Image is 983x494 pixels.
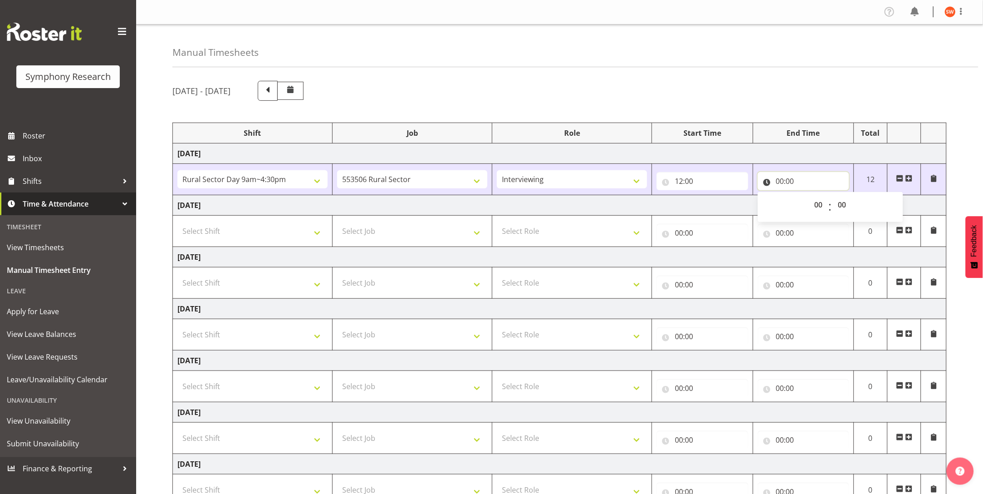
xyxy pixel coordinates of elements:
[23,129,132,143] span: Roster
[657,379,748,397] input: Click to select...
[173,454,947,474] td: [DATE]
[2,432,134,455] a: Submit Unavailability
[758,128,849,138] div: End Time
[2,346,134,368] a: View Leave Requests
[173,402,947,423] td: [DATE]
[2,410,134,432] a: View Unavailability
[177,128,328,138] div: Shift
[7,414,129,428] span: View Unavailability
[7,327,129,341] span: View Leave Balances
[657,276,748,294] input: Click to select...
[758,172,849,190] input: Click to select...
[657,224,748,242] input: Click to select...
[854,267,888,299] td: 0
[23,462,118,475] span: Finance & Reporting
[657,172,748,190] input: Click to select...
[23,152,132,165] span: Inbox
[2,368,134,391] a: Leave/Unavailability Calendar
[758,327,849,346] input: Click to select...
[2,282,134,300] div: Leave
[758,431,849,449] input: Click to select...
[829,196,832,218] span: :
[2,236,134,259] a: View Timesheets
[173,247,947,267] td: [DATE]
[2,391,134,410] div: Unavailability
[657,431,748,449] input: Click to select...
[854,371,888,402] td: 0
[7,350,129,364] span: View Leave Requests
[7,373,129,386] span: Leave/Unavailability Calendar
[2,259,134,282] a: Manual Timesheet Entry
[7,305,129,318] span: Apply for Leave
[173,351,947,371] td: [DATE]
[173,299,947,319] td: [DATE]
[7,263,129,277] span: Manual Timesheet Entry
[7,437,129,450] span: Submit Unavailability
[25,70,111,84] div: Symphony Research
[970,225,978,257] span: Feedback
[945,6,956,17] img: shannon-whelan11890.jpg
[758,276,849,294] input: Click to select...
[23,197,118,211] span: Time & Attendance
[854,423,888,454] td: 0
[966,216,983,278] button: Feedback - Show survey
[23,174,118,188] span: Shifts
[173,143,947,164] td: [DATE]
[2,217,134,236] div: Timesheet
[172,86,231,96] h5: [DATE] - [DATE]
[758,379,849,397] input: Click to select...
[854,164,888,195] td: 12
[854,319,888,351] td: 0
[497,128,647,138] div: Role
[2,323,134,346] a: View Leave Balances
[337,128,487,138] div: Job
[859,128,883,138] div: Total
[758,224,849,242] input: Click to select...
[657,128,748,138] div: Start Time
[7,23,82,41] img: Rosterit website logo
[172,47,259,58] h4: Manual Timesheets
[7,241,129,254] span: View Timesheets
[854,216,888,247] td: 0
[173,195,947,216] td: [DATE]
[657,327,748,346] input: Click to select...
[2,300,134,323] a: Apply for Leave
[956,467,965,476] img: help-xxl-2.png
